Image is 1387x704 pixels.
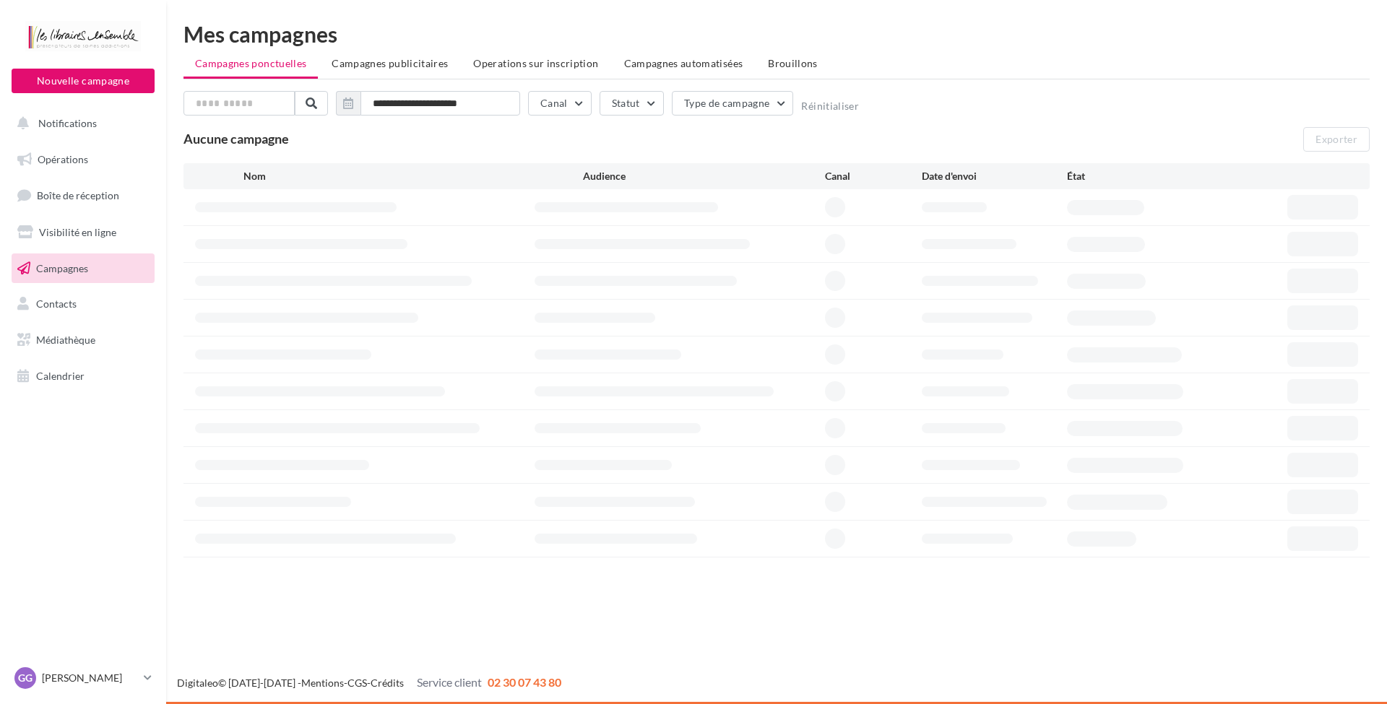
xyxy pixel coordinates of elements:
span: Calendrier [36,370,85,382]
button: Statut [600,91,664,116]
span: Contacts [36,297,77,310]
span: 02 30 07 43 80 [488,675,561,689]
span: Brouillons [768,57,818,69]
a: GG [PERSON_NAME] [12,664,155,692]
a: Calendrier [9,361,157,391]
span: Service client [417,675,482,689]
button: Réinitialiser [801,100,859,112]
span: Opérations [38,153,88,165]
div: Mes campagnes [183,23,1370,45]
span: Campagnes publicitaires [332,57,448,69]
span: Médiathèque [36,334,95,346]
a: Campagnes [9,253,157,284]
button: Exporter [1303,127,1370,152]
a: Visibilité en ligne [9,217,157,248]
span: Campagnes [36,261,88,274]
div: Nom [243,169,583,183]
div: Audience [583,169,825,183]
span: Aucune campagne [183,131,289,147]
p: [PERSON_NAME] [42,671,138,685]
div: État [1067,169,1212,183]
span: Boîte de réception [37,189,119,201]
a: Médiathèque [9,325,157,355]
span: Notifications [38,117,97,129]
span: Operations sur inscription [473,57,598,69]
button: Notifications [9,108,152,139]
a: Digitaleo [177,677,218,689]
a: Opérations [9,144,157,175]
button: Nouvelle campagne [12,69,155,93]
a: Crédits [371,677,404,689]
a: Contacts [9,289,157,319]
span: © [DATE]-[DATE] - - - [177,677,561,689]
span: Visibilité en ligne [39,226,116,238]
a: Boîte de réception [9,180,157,211]
div: Date d'envoi [922,169,1067,183]
div: Canal [825,169,922,183]
span: Campagnes automatisées [624,57,743,69]
a: Mentions [301,677,344,689]
button: Type de campagne [672,91,794,116]
button: Canal [528,91,592,116]
span: GG [18,671,33,685]
a: CGS [347,677,367,689]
